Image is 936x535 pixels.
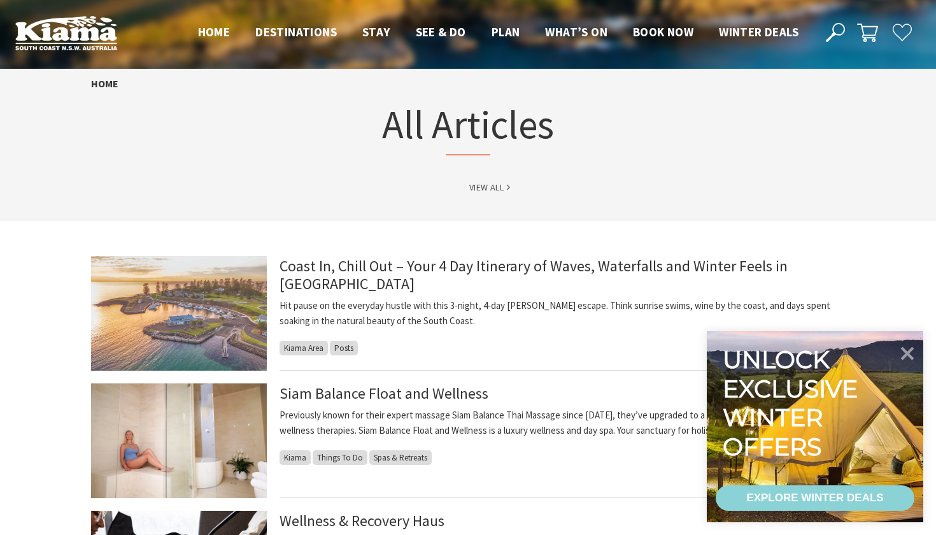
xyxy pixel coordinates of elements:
span: Destinations [255,24,337,39]
a: EXPLORE WINTER DEALS [716,485,914,511]
a: Siam Balance Float and Wellness [280,383,488,403]
a: Wellness & Recovery Haus [280,511,444,531]
span: Book now [633,24,693,39]
a: View All [469,180,510,195]
span: Posts [330,341,358,355]
a: Home [91,77,118,90]
a: Coast In, Chill Out – Your 4 Day Itinerary of Waves, Waterfalls and Winter Feels in [GEOGRAPHIC_D... [280,256,788,294]
div: Unlock exclusive winter offers [723,345,863,461]
h1: All Articles [382,99,554,155]
img: Kiama Logo [15,15,117,50]
span: Home [198,24,230,39]
p: Previously known for their expert massage Siam Balance Thai Massage since [DATE], they’ve upgrade... [280,408,845,438]
nav: Main Menu [185,22,811,43]
span: Plan [492,24,520,39]
span: Things To Do [313,450,367,465]
span: Spas & Retreats [369,450,432,465]
span: Stay [362,24,390,39]
span: Kiama Area [280,341,328,355]
p: Hit pause on the everyday hustle with this 3-night, 4-day [PERSON_NAME] escape. Think sunrise swi... [280,298,845,329]
span: See & Do [416,24,466,39]
span: Kiama [280,450,311,465]
div: EXPLORE WINTER DEALS [746,485,883,511]
span: What’s On [545,24,607,39]
img: Steam Room and Spa Bath Room [91,383,267,498]
span: Winter Deals [719,24,798,39]
img: Kiama Harbour [91,256,267,371]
